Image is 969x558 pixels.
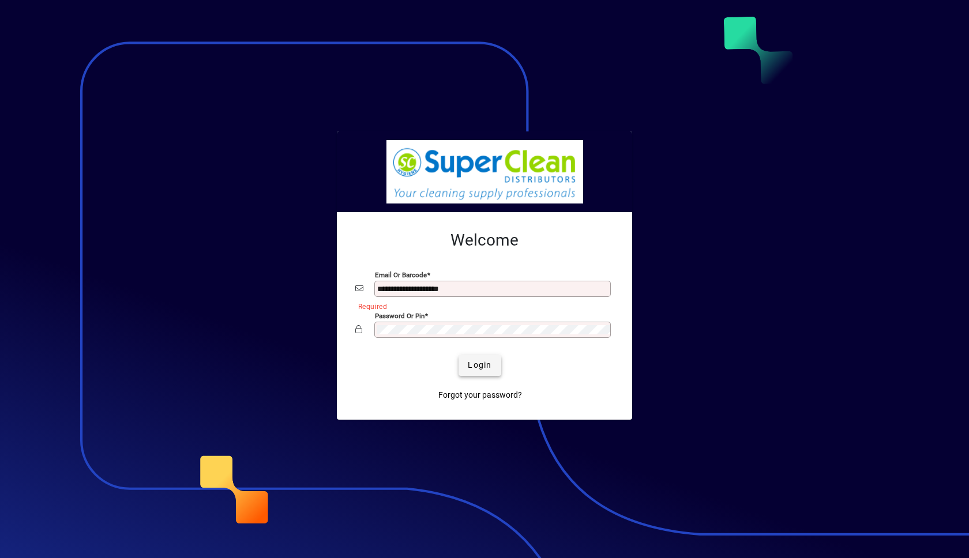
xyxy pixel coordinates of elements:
[468,359,491,371] span: Login
[434,385,527,406] a: Forgot your password?
[375,270,427,278] mat-label: Email or Barcode
[355,231,614,250] h2: Welcome
[459,355,501,376] button: Login
[438,389,522,401] span: Forgot your password?
[358,300,604,312] mat-error: Required
[375,311,425,319] mat-label: Password or Pin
